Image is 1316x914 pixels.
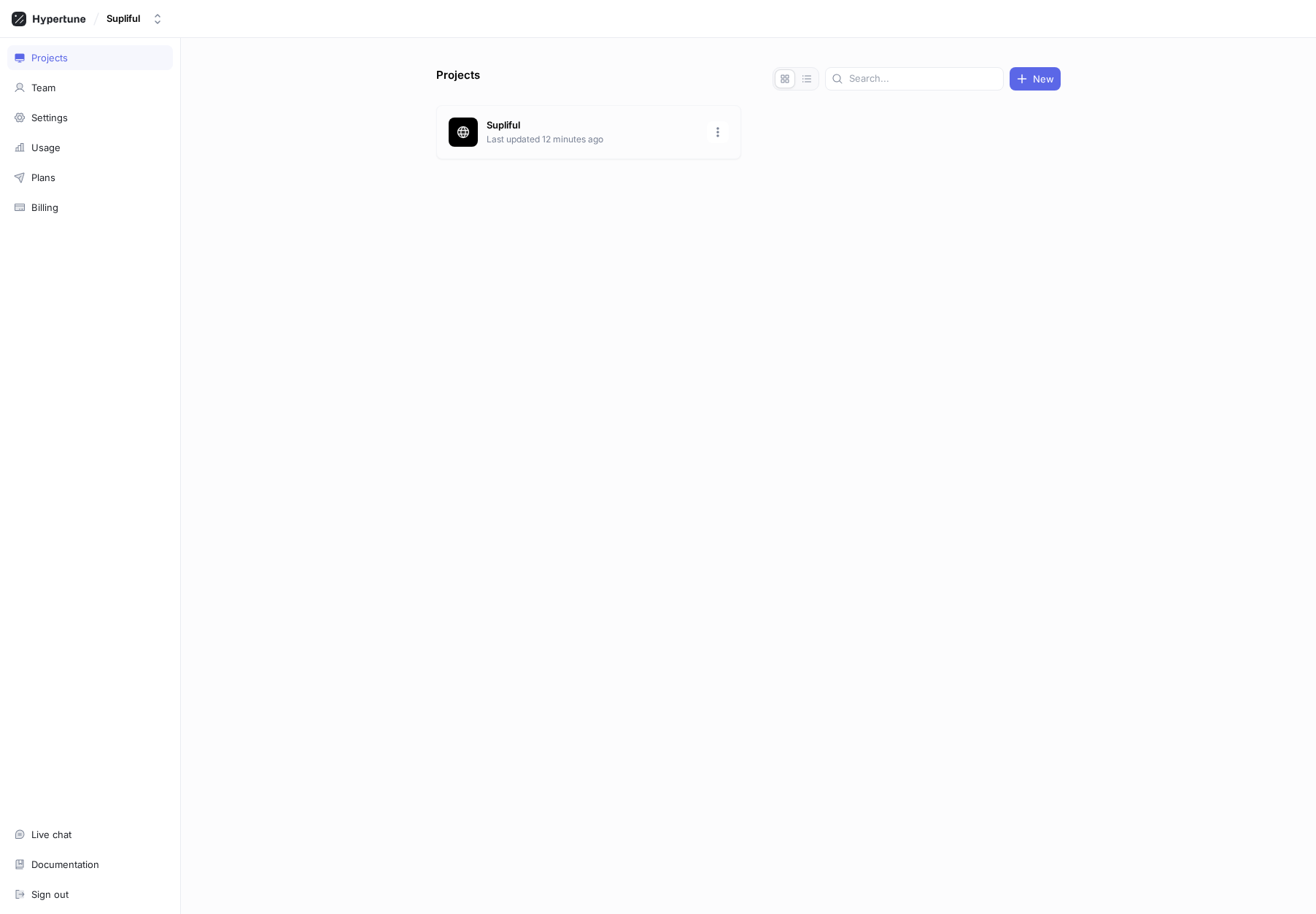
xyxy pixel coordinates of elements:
[31,142,61,153] div: Usage
[31,112,68,123] div: Settings
[487,118,698,133] p: Supliful
[1010,67,1061,91] button: New
[7,165,173,190] a: Plans
[7,852,173,877] a: Documentation
[7,105,173,130] a: Settings
[31,201,58,213] div: Billing
[31,859,99,870] div: Documentation
[31,829,71,840] div: Live chat
[7,45,173,70] a: Projects
[849,72,997,86] input: Search...
[7,195,173,220] a: Billing
[31,82,55,93] div: Team
[31,52,68,64] div: Projects
[1033,74,1054,83] span: New
[31,172,55,183] div: Plans
[487,133,698,146] p: Last updated 12 minutes ago
[31,888,69,900] div: Sign out
[7,75,173,100] a: Team
[107,12,140,25] div: Supliful
[101,7,169,31] button: Supliful
[7,135,173,160] a: Usage
[436,67,480,91] p: Projects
